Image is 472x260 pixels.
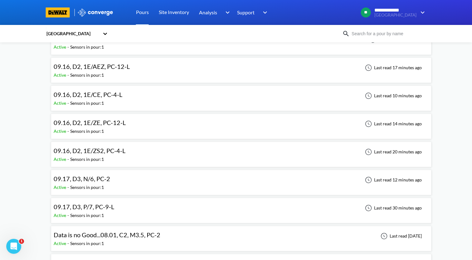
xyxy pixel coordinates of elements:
[67,72,70,78] span: -
[362,92,424,99] div: Last read 10 minutes ago
[259,9,269,16] img: downArrow.svg
[67,100,70,106] span: -
[416,9,426,16] img: downArrow.svg
[54,213,67,218] span: Active
[237,8,255,16] span: Support
[70,72,104,79] div: Sensors in pour: 1
[67,213,70,218] span: -
[19,239,24,244] span: 1
[350,30,425,37] input: Search for a pour by name
[54,175,110,182] span: 09.17, D3, N/6, PC-2
[54,91,122,98] span: 09.16, D2, 1E/CE, PC-4-L
[362,148,424,156] div: Last read 20 minutes ago
[54,63,130,70] span: 09.16, D2, 1E/AEZ, PC-12-L
[362,120,424,128] div: Last read 14 minutes ago
[67,128,70,134] span: -
[362,204,424,212] div: Last read 30 minutes ago
[54,241,67,246] span: Active
[54,119,126,126] span: 09.16, D2, 1E/ZE, PC-12-L
[54,100,67,106] span: Active
[51,93,431,98] a: 09.16, D2, 1E/CE, PC-4-LActive-Sensors in pour:1Last read 10 minutes ago
[70,44,104,51] div: Sensors in pour: 1
[67,44,70,50] span: -
[70,240,104,247] div: Sensors in pour: 1
[46,7,77,17] a: branding logo
[362,64,424,71] div: Last read 17 minutes ago
[51,233,431,238] a: Data is no Good...08.01, C2, M3.5, PC-2Active-Sensors in pour:1Last read [DATE]
[70,212,104,219] div: Sensors in pour: 1
[6,239,21,254] iframe: Intercom live chat
[46,30,100,37] div: [GEOGRAPHIC_DATA]
[51,205,431,210] a: 09.17, D3, P/7, PC-9-LActive-Sensors in pour:1Last read 30 minutes ago
[54,231,160,238] span: Data is no Good...08.01, C2, M3.5, PC-2
[51,149,431,154] a: 09.16, D2, 1E/ZS2, PC-4-LActive-Sensors in pour:1Last read 20 minutes ago
[70,156,104,163] div: Sensors in pour: 1
[70,128,104,135] div: Sensors in pour: 1
[54,203,114,210] span: 09.17, D3, P/7, PC-9-L
[51,177,431,182] a: 09.17, D3, N/6, PC-2Active-Sensors in pour:1Last read 12 minutes ago
[54,72,67,78] span: Active
[51,65,431,70] a: 09.16, D2, 1E/AEZ, PC-12-LActive-Sensors in pour:1Last read 17 minutes ago
[51,121,431,126] a: 09.16, D2, 1E/ZE, PC-12-LActive-Sensors in pour:1Last read 14 minutes ago
[67,185,70,190] span: -
[374,13,416,17] span: [GEOGRAPHIC_DATA]
[46,7,70,17] img: branding logo
[54,44,67,50] span: Active
[70,100,104,107] div: Sensors in pour: 1
[77,8,114,17] img: logo_ewhite.svg
[199,8,217,16] span: Analysis
[70,184,104,191] div: Sensors in pour: 1
[221,9,231,16] img: downArrow.svg
[67,241,70,246] span: -
[67,156,70,162] span: -
[54,185,67,190] span: Active
[377,232,424,240] div: Last read [DATE]
[54,147,125,154] span: 09.16, D2, 1E/ZS2, PC-4-L
[54,156,67,162] span: Active
[362,176,424,184] div: Last read 12 minutes ago
[54,128,67,134] span: Active
[342,30,350,37] img: icon-search.svg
